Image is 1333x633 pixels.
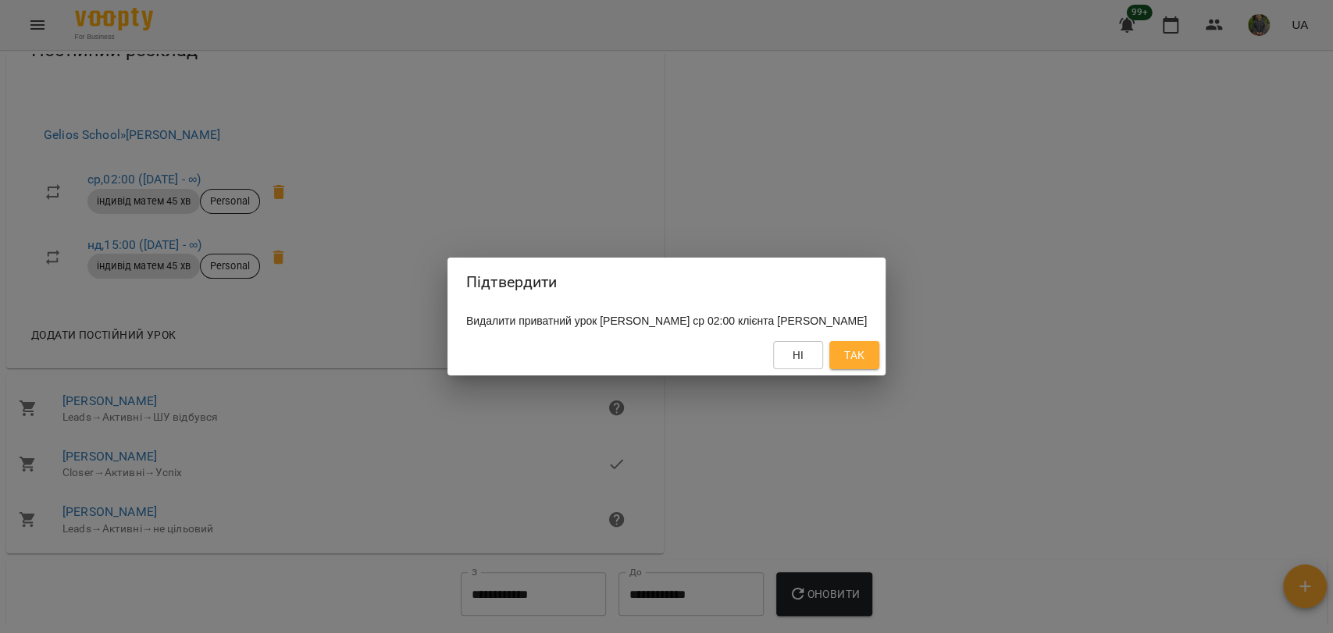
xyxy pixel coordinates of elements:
button: Ні [773,341,823,369]
button: Так [829,341,879,369]
span: Ні [793,346,804,365]
span: Так [844,346,864,365]
h2: Підтвердити [466,270,867,294]
div: Видалити приватний урок [PERSON_NAME] ср 02:00 клієнта [PERSON_NAME] [447,307,886,335]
